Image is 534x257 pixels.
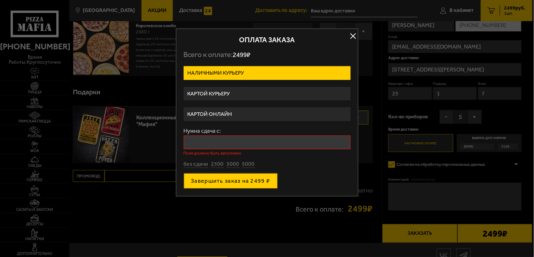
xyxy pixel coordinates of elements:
label: Картой курьеру [184,87,351,101]
button: Завершить заказ на 2499 ₽ [184,173,278,189]
button: 5000 [242,161,255,168]
p: Поле должно быть заполнено [184,151,351,155]
h2: Оплата заказа [184,36,351,43]
label: Наличными курьеру [184,66,351,80]
button: без сдачи [184,161,208,168]
label: Картой онлайн [184,107,351,121]
button: 2500 [211,161,224,168]
p: Всего к оплате: [184,50,351,59]
button: 3000 [227,161,239,168]
span: 2499 ₽ [233,51,251,59]
label: Нужна сдача с: [184,128,351,134]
